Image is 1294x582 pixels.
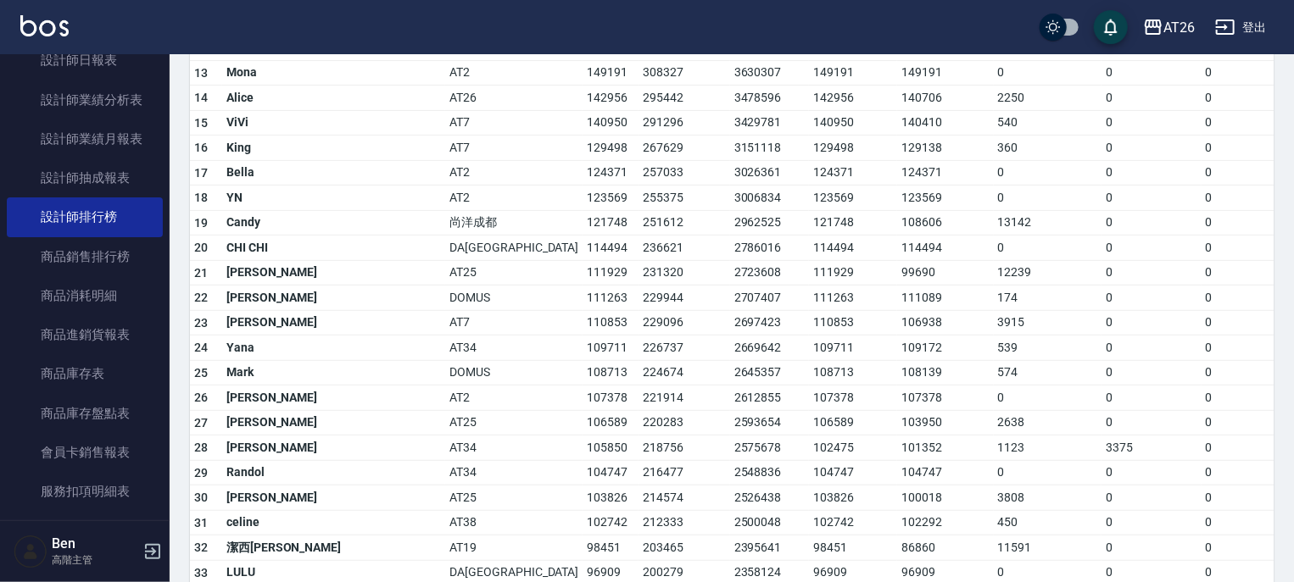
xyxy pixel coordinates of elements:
[897,285,994,311] td: 111089
[1102,335,1202,361] td: 0
[194,366,209,380] span: 25
[583,485,639,511] td: 103826
[1136,10,1202,45] button: AT26
[583,410,639,435] td: 106589
[583,210,639,236] td: 121748
[445,60,583,86] td: AT2
[809,186,897,211] td: 123569
[445,210,583,236] td: 尚洋成都
[7,511,163,550] a: 單一服務項目查詢
[1102,236,1202,261] td: 0
[897,385,994,411] td: 107378
[7,394,163,433] a: 商品庫存盤點表
[994,160,1102,186] td: 0
[194,416,209,430] span: 27
[730,460,810,485] td: 2548836
[1102,385,1202,411] td: 0
[445,485,583,511] td: AT25
[194,466,209,479] span: 29
[52,552,138,568] p: 高階主管
[52,535,138,552] h5: Ben
[897,460,994,485] td: 104747
[639,485,730,511] td: 214574
[730,435,810,461] td: 2575678
[583,110,639,136] td: 140950
[809,485,897,511] td: 103826
[994,285,1102,311] td: 174
[583,385,639,411] td: 107378
[222,186,445,211] td: YN
[897,535,994,561] td: 86860
[445,310,583,335] td: AT7
[194,391,209,404] span: 26
[994,335,1102,361] td: 539
[7,237,163,276] a: 商品銷售排行榜
[730,485,810,511] td: 2526438
[897,410,994,435] td: 103950
[445,460,583,485] td: AT34
[7,315,163,354] a: 商品進銷貨報表
[1102,285,1202,311] td: 0
[639,260,730,285] td: 231320
[994,310,1102,335] td: 3915
[445,360,583,385] td: DOMUS
[445,136,583,161] td: AT7
[1102,136,1202,161] td: 0
[639,335,730,361] td: 226737
[445,410,583,435] td: AT25
[809,410,897,435] td: 106589
[194,566,209,579] span: 33
[7,354,163,393] a: 商品庫存表
[639,535,730,561] td: 203465
[445,236,583,261] td: DA[GEOGRAPHIC_DATA]
[1102,310,1202,335] td: 0
[222,260,445,285] td: [PERSON_NAME]
[994,385,1102,411] td: 0
[639,186,730,211] td: 255375
[730,535,810,561] td: 2395641
[730,136,810,161] td: 3151118
[194,66,209,80] span: 13
[1094,10,1128,44] button: save
[897,335,994,361] td: 109172
[194,116,209,130] span: 15
[14,535,47,568] img: Person
[445,110,583,136] td: AT7
[583,510,639,535] td: 102742
[897,260,994,285] td: 99690
[7,41,163,80] a: 設計師日報表
[194,91,209,104] span: 14
[7,197,163,236] a: 設計師排行榜
[222,510,445,535] td: celine
[583,86,639,111] td: 142956
[809,460,897,485] td: 104747
[730,510,810,535] td: 2500048
[222,335,445,361] td: Yana
[1102,60,1202,86] td: 0
[1102,360,1202,385] td: 0
[445,260,583,285] td: AT25
[1102,435,1202,461] td: 3375
[994,236,1102,261] td: 0
[897,86,994,111] td: 140706
[194,516,209,529] span: 31
[583,60,639,86] td: 149191
[1163,17,1195,38] div: AT26
[445,86,583,111] td: AT26
[7,80,163,119] a: 設計師業績分析表
[994,60,1102,86] td: 0
[730,285,810,311] td: 2707407
[194,341,209,354] span: 24
[1102,110,1202,136] td: 0
[809,60,897,86] td: 149191
[809,310,897,335] td: 110853
[1102,535,1202,561] td: 0
[639,160,730,186] td: 257033
[730,310,810,335] td: 2697423
[222,435,445,461] td: [PERSON_NAME]
[194,441,209,454] span: 28
[445,160,583,186] td: AT2
[994,210,1102,236] td: 13142
[583,160,639,186] td: 124371
[222,136,445,161] td: King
